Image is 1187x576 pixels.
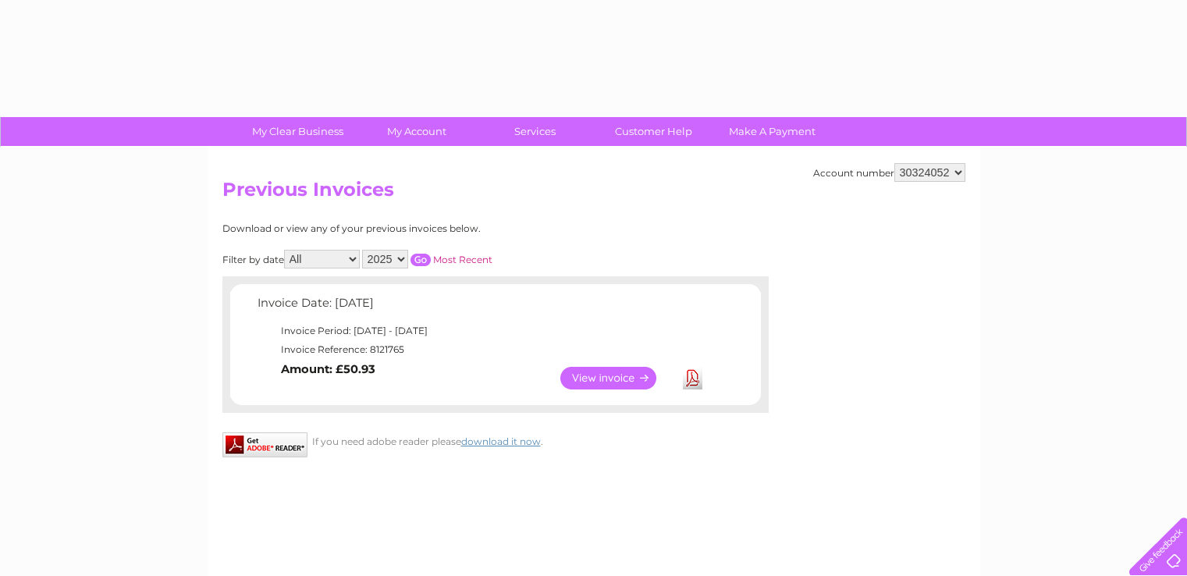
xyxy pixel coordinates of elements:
a: download it now [461,436,541,447]
div: Filter by date [222,250,632,268]
a: Customer Help [589,117,718,146]
a: My Clear Business [233,117,362,146]
div: Download or view any of your previous invoices below. [222,223,632,234]
td: Invoice Date: [DATE] [254,293,710,322]
h2: Previous Invoices [222,179,965,208]
b: Amount: £50.93 [281,362,375,376]
a: My Account [352,117,481,146]
td: Invoice Reference: 8121765 [254,340,710,359]
div: If you need adobe reader please . [222,432,769,447]
td: Invoice Period: [DATE] - [DATE] [254,322,710,340]
div: Account number [813,163,965,182]
a: View [560,367,675,389]
a: Download [683,367,702,389]
a: Most Recent [433,254,492,265]
a: Services [471,117,599,146]
a: Make A Payment [708,117,837,146]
